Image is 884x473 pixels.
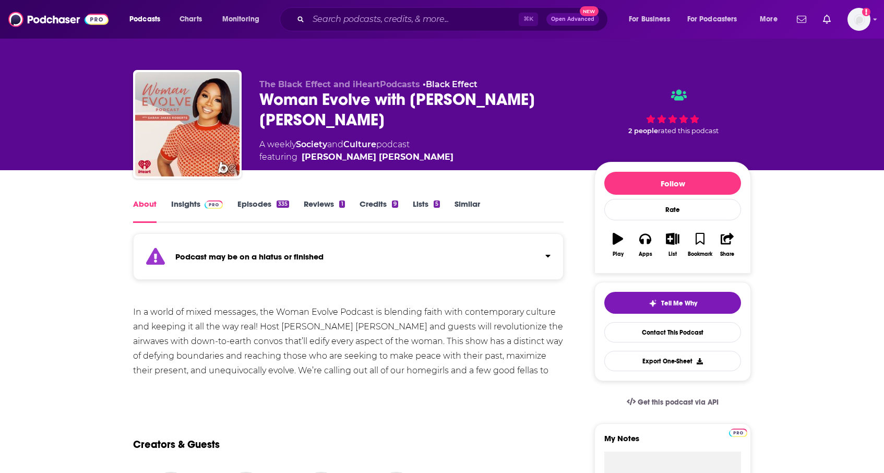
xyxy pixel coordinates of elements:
div: Apps [639,251,652,257]
span: and [327,139,343,149]
a: Charts [173,11,208,28]
span: For Podcasters [687,12,737,27]
button: tell me why sparkleTell Me Why [604,292,741,314]
a: Get this podcast via API [618,389,727,415]
button: List [659,226,686,264]
span: Monitoring [222,12,259,27]
a: Reviews1 [304,199,344,223]
button: Open AdvancedNew [546,13,599,26]
a: Sarah Jakes Roberts [302,151,453,163]
svg: Add a profile image [862,8,870,16]
button: open menu [122,11,174,28]
div: Play [613,251,624,257]
div: Search podcasts, credits, & more... [290,7,618,31]
button: Bookmark [686,226,713,264]
button: Share [714,226,741,264]
a: Similar [455,199,480,223]
div: 9 [392,200,398,208]
span: Charts [180,12,202,27]
a: Show notifications dropdown [793,10,810,28]
span: More [760,12,778,27]
button: Apps [631,226,659,264]
a: Black Effect [426,79,477,89]
button: open menu [752,11,791,28]
span: • [423,79,477,89]
div: 1 [339,200,344,208]
img: Podchaser Pro [205,200,223,209]
img: Woman Evolve with Sarah Jakes Roberts [135,72,240,176]
a: Pro website [729,427,747,437]
img: Podchaser Pro [729,429,747,437]
span: Tell Me Why [661,299,697,308]
a: Contact This Podcast [604,322,741,342]
a: InsightsPodchaser Pro [171,199,223,223]
div: A weekly podcast [259,138,453,163]
span: ⌘ K [519,13,538,26]
a: About [133,199,157,223]
a: Creators & Guests [133,438,220,451]
div: 5 [434,200,440,208]
span: For Business [629,12,670,27]
input: Search podcasts, credits, & more... [308,11,519,28]
button: open menu [215,11,273,28]
a: Episodes335 [237,199,289,223]
div: 335 [277,200,289,208]
span: rated this podcast [658,127,719,135]
button: open menu [622,11,683,28]
div: In a world of mixed messages, the Woman Evolve Podcast is blending faith with contemporary cultur... [133,305,564,393]
strong: Podcast may be on a hiatus or finished [175,252,324,262]
img: Podchaser - Follow, Share and Rate Podcasts [8,9,109,29]
div: Share [720,251,734,257]
span: featuring [259,151,453,163]
span: Open Advanced [551,17,594,22]
a: Society [296,139,327,149]
a: Credits9 [360,199,398,223]
div: Bookmark [688,251,712,257]
img: tell me why sparkle [649,299,657,308]
img: User Profile [847,8,870,31]
span: Get this podcast via API [638,398,719,407]
label: My Notes [604,433,741,452]
a: Culture [343,139,376,149]
button: Export One-Sheet [604,351,741,371]
button: Show profile menu [847,8,870,31]
span: Logged in as shcarlos [847,8,870,31]
div: Rate [604,199,741,220]
span: The Black Effect and iHeartPodcasts [259,79,420,89]
span: Podcasts [129,12,160,27]
section: Click to expand status details [133,240,564,280]
span: New [580,6,599,16]
button: Follow [604,172,741,195]
div: 2 peoplerated this podcast [594,79,751,145]
div: List [668,251,677,257]
a: Lists5 [413,199,440,223]
button: open menu [680,11,752,28]
span: 2 people [628,127,658,135]
button: Play [604,226,631,264]
a: Show notifications dropdown [819,10,835,28]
